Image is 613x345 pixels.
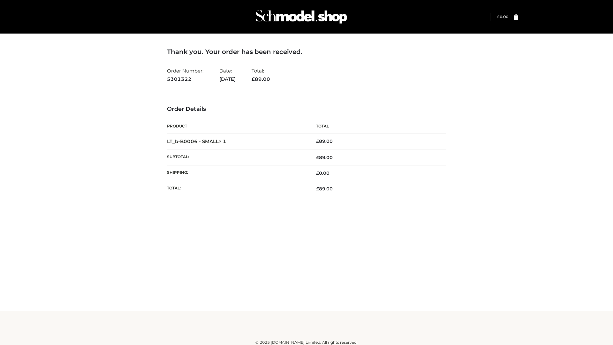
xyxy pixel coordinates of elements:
a: £0.00 [497,14,508,19]
span: £ [316,170,319,176]
strong: 5301322 [167,75,203,83]
li: Date: [219,65,236,85]
bdi: 0.00 [497,14,508,19]
strong: [DATE] [219,75,236,83]
bdi: 89.00 [316,138,333,144]
th: Shipping: [167,165,306,181]
h3: Thank you. Your order has been received. [167,48,446,56]
th: Total: [167,181,306,197]
th: Subtotal: [167,149,306,165]
span: 89.00 [252,76,270,82]
span: 89.00 [316,155,333,160]
bdi: 0.00 [316,170,329,176]
span: £ [316,138,319,144]
strong: LT_b-B0006 - SMALL [167,138,226,144]
span: £ [316,155,319,160]
span: 89.00 [316,186,333,192]
span: £ [497,14,500,19]
li: Order Number: [167,65,203,85]
li: Total: [252,65,270,85]
img: Schmodel Admin 964 [254,4,349,29]
span: £ [316,186,319,192]
th: Product [167,119,306,134]
span: £ [252,76,255,82]
strong: × 1 [219,138,226,144]
h3: Order Details [167,106,446,113]
th: Total [306,119,446,134]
